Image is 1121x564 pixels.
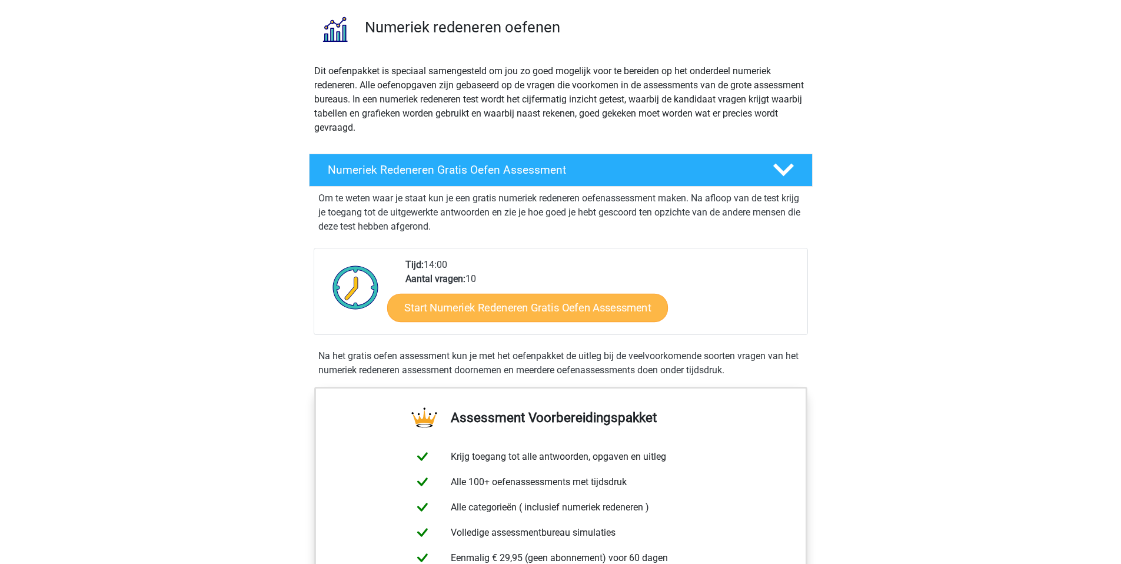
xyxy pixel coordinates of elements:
a: Numeriek Redeneren Gratis Oefen Assessment [304,154,817,187]
b: Tijd: [405,259,424,270]
h3: Numeriek redeneren oefenen [365,18,803,37]
a: Start Numeriek Redeneren Gratis Oefen Assessment [387,293,668,321]
p: Dit oefenpakket is speciaal samengesteld om jou zo goed mogelijk voor te bereiden op het onderdee... [314,64,807,135]
img: numeriek redeneren [310,4,360,54]
div: Na het gratis oefen assessment kun je met het oefenpakket de uitleg bij de veelvoorkomende soorte... [314,349,808,377]
b: Aantal vragen: [405,273,465,284]
div: 14:00 10 [397,258,807,334]
h4: Numeriek Redeneren Gratis Oefen Assessment [328,163,754,177]
img: Klok [326,258,385,317]
p: Om te weten waar je staat kun je een gratis numeriek redeneren oefenassessment maken. Na afloop v... [318,191,803,234]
